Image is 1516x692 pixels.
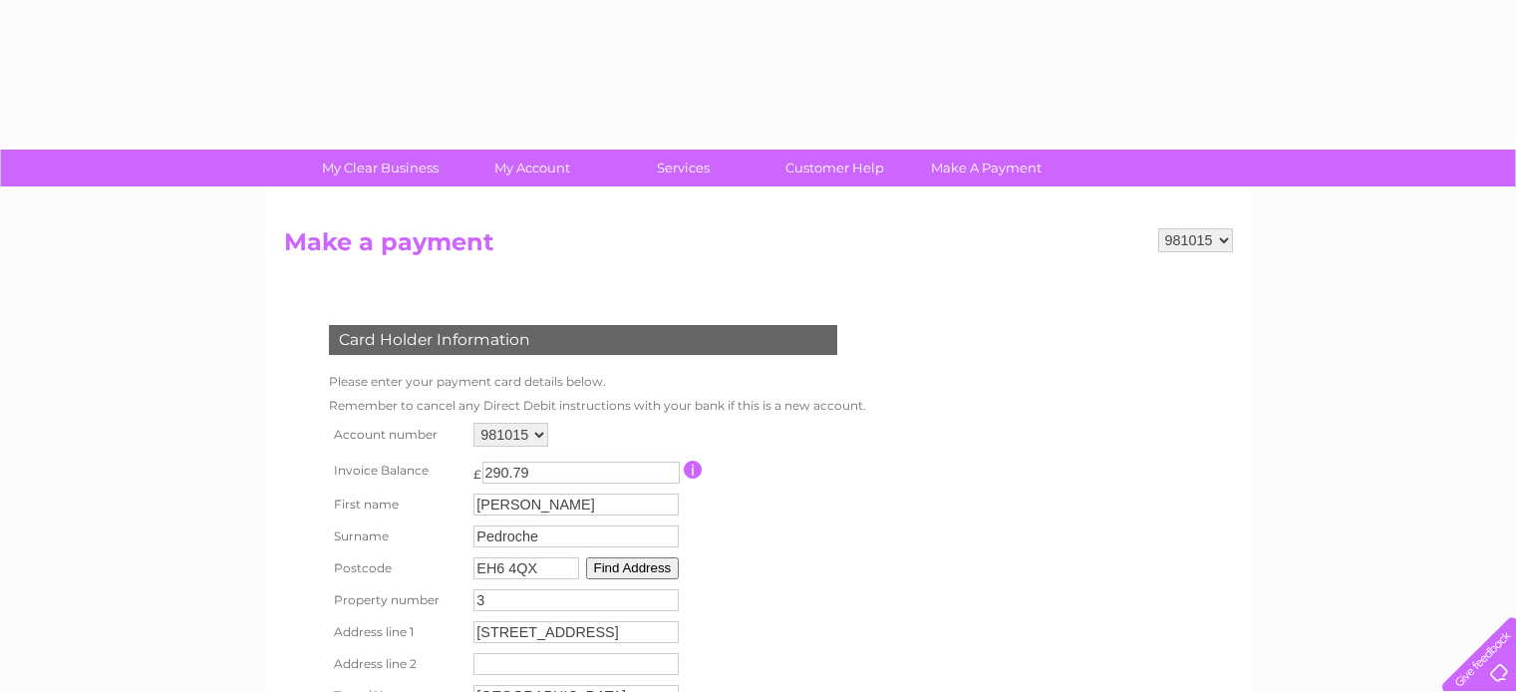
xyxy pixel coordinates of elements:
h2: Make a payment [284,228,1233,266]
a: Make A Payment [904,150,1068,186]
th: Property number [324,584,469,616]
th: Address line 2 [324,648,469,680]
th: Surname [324,520,469,552]
th: Invoice Balance [324,452,469,489]
button: Find Address [586,557,680,579]
th: Postcode [324,552,469,584]
div: Card Holder Information [329,325,837,355]
input: Information [684,461,703,479]
a: My Account [450,150,614,186]
td: Please enter your payment card details below. [324,370,871,394]
td: £ [473,457,481,482]
a: My Clear Business [298,150,462,186]
th: Account number [324,418,469,452]
th: Address line 1 [324,616,469,648]
a: Customer Help [753,150,917,186]
td: Remember to cancel any Direct Debit instructions with your bank if this is a new account. [324,394,871,418]
a: Services [601,150,765,186]
th: First name [324,489,469,520]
